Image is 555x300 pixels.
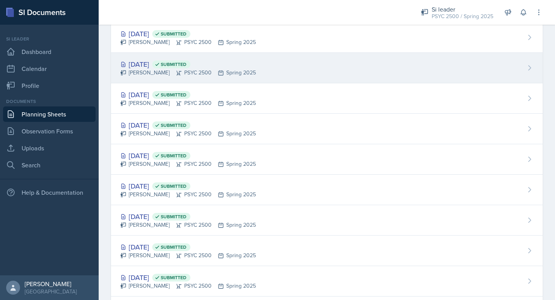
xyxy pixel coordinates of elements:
div: [DATE] [120,29,256,39]
a: [DATE] Submitted [PERSON_NAME]PSYC 2500Spring 2025 [111,266,543,297]
a: [DATE] Submitted [PERSON_NAME]PSYC 2500Spring 2025 [111,22,543,53]
div: [PERSON_NAME] [25,280,77,288]
div: [PERSON_NAME] PSYC 2500 Spring 2025 [120,69,256,77]
div: [PERSON_NAME] PSYC 2500 Spring 2025 [120,130,256,138]
a: [DATE] Submitted [PERSON_NAME]PSYC 2500Spring 2025 [111,114,543,144]
div: [DATE] [120,59,256,69]
a: Planning Sheets [3,106,96,122]
a: Profile [3,78,96,93]
div: [DATE] [120,242,256,252]
div: [PERSON_NAME] PSYC 2500 Spring 2025 [120,282,256,290]
div: [DATE] [120,150,256,161]
a: [DATE] Submitted [PERSON_NAME]PSYC 2500Spring 2025 [111,205,543,236]
div: [DATE] [120,211,256,222]
a: [DATE] Submitted [PERSON_NAME]PSYC 2500Spring 2025 [111,53,543,83]
span: Submitted [161,31,187,37]
div: [PERSON_NAME] PSYC 2500 Spring 2025 [120,99,256,107]
span: Submitted [161,183,187,189]
div: [DATE] [120,120,256,130]
span: Submitted [161,153,187,159]
div: [PERSON_NAME] PSYC 2500 Spring 2025 [120,190,256,199]
div: PSYC 2500 / Spring 2025 [432,12,493,20]
span: Submitted [161,275,187,281]
div: [PERSON_NAME] PSYC 2500 Spring 2025 [120,221,256,229]
div: [PERSON_NAME] PSYC 2500 Spring 2025 [120,38,256,46]
div: Documents [3,98,96,105]
a: Dashboard [3,44,96,59]
div: [PERSON_NAME] PSYC 2500 Spring 2025 [120,251,256,260]
a: [DATE] Submitted [PERSON_NAME]PSYC 2500Spring 2025 [111,236,543,266]
div: Help & Documentation [3,185,96,200]
a: Uploads [3,140,96,156]
a: [DATE] Submitted [PERSON_NAME]PSYC 2500Spring 2025 [111,144,543,175]
div: [GEOGRAPHIC_DATA] [25,288,77,295]
a: Search [3,157,96,173]
span: Submitted [161,122,187,128]
div: [PERSON_NAME] PSYC 2500 Spring 2025 [120,160,256,168]
div: [DATE] [120,181,256,191]
a: Observation Forms [3,123,96,139]
div: [DATE] [120,89,256,100]
span: Submitted [161,214,187,220]
div: Si leader [3,35,96,42]
a: Calendar [3,61,96,76]
a: [DATE] Submitted [PERSON_NAME]PSYC 2500Spring 2025 [111,175,543,205]
span: Submitted [161,244,187,250]
a: [DATE] Submitted [PERSON_NAME]PSYC 2500Spring 2025 [111,83,543,114]
span: Submitted [161,92,187,98]
div: [DATE] [120,272,256,283]
span: Submitted [161,61,187,67]
div: Si leader [432,5,493,14]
